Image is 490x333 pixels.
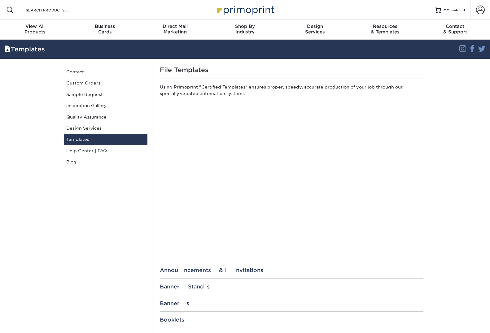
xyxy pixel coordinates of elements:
[160,317,423,323] div: Booklets
[350,24,420,35] div: & Templates
[140,24,210,29] span: Direct Mail
[64,156,147,167] a: Blog
[160,283,423,290] div: Banner Stands
[160,267,423,273] div: Announcements & Invitations
[280,24,350,29] span: Design
[160,66,423,74] h1: File Templates
[160,300,423,306] div: Banners
[420,24,490,29] span: Contact
[280,24,350,35] div: Services
[140,24,210,35] div: Marketing
[70,24,140,29] span: Business
[70,24,140,35] div: Cards
[444,7,461,13] span: MY CART
[64,123,147,134] a: Design Services
[64,89,147,100] a: Sample Request
[140,20,210,40] a: Direct MailMarketing
[420,24,490,35] div: & Support
[64,111,147,123] a: Quality Assurance
[64,100,147,111] a: Inspiration Gallery
[25,6,85,14] input: SEARCH PRODUCTS.....
[64,134,147,145] a: Templates
[420,20,490,40] a: Contact& Support
[64,66,147,77] a: Contact
[70,20,140,40] a: BusinessCards
[280,20,350,40] a: DesignServices
[210,20,280,40] a: Shop ByIndustry
[462,8,465,12] span: 0
[64,77,147,89] a: Custom Orders
[210,24,280,29] span: Shop By
[350,24,420,29] span: Resources
[214,3,276,16] img: Primoprint
[160,84,423,99] p: Using Primoprint "Certified Templates" ensures proper, speedy, accurate production of your job th...
[210,24,280,35] div: Industry
[350,20,420,40] a: Resources& Templates
[64,145,147,156] a: Help Center | FAQ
